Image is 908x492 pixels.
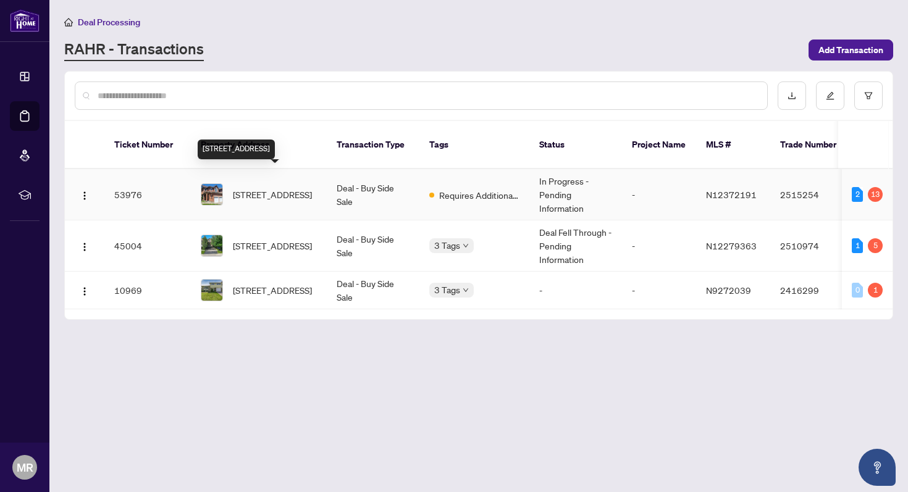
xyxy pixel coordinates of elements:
td: Deal - Buy Side Sale [327,169,419,220]
td: Deal - Buy Side Sale [327,272,419,309]
td: - [529,272,622,309]
span: [STREET_ADDRESS] [233,188,312,201]
td: Deal - Buy Side Sale [327,220,419,272]
div: 0 [852,283,863,298]
th: Ticket Number [104,121,191,169]
span: N12279363 [706,240,757,251]
span: filter [864,91,873,100]
td: 10969 [104,272,191,309]
th: Transaction Type [327,121,419,169]
span: N12372191 [706,189,757,200]
td: - [622,272,696,309]
span: download [788,91,796,100]
img: Logo [80,242,90,252]
th: Trade Number [770,121,857,169]
img: thumbnail-img [201,184,222,205]
button: Add Transaction [809,40,893,60]
img: thumbnail-img [201,235,222,256]
button: filter [854,81,883,110]
span: Add Transaction [818,40,883,60]
button: edit [816,81,844,110]
img: Logo [80,191,90,201]
button: Open asap [859,449,896,486]
img: thumbnail-img [201,280,222,301]
td: 2510974 [770,220,857,272]
th: Property Address [191,121,327,169]
div: [STREET_ADDRESS] [198,140,275,159]
button: Logo [75,185,95,204]
td: 45004 [104,220,191,272]
td: 2416299 [770,272,857,309]
button: Logo [75,236,95,256]
span: 3 Tags [434,238,460,252]
th: Status [529,121,622,169]
button: Logo [75,280,95,300]
span: Requires Additional Docs [439,188,519,202]
div: 13 [868,187,883,202]
span: down [463,243,469,249]
td: - [622,220,696,272]
span: MR [17,459,33,476]
img: Logo [80,286,90,296]
div: 5 [868,238,883,253]
td: In Progress - Pending Information [529,169,622,220]
span: edit [826,91,834,100]
span: 3 Tags [434,283,460,297]
span: down [463,287,469,293]
span: Deal Processing [78,17,140,28]
a: RAHR - Transactions [64,39,204,61]
td: - [622,169,696,220]
div: 2 [852,187,863,202]
div: 1 [868,283,883,298]
td: 53976 [104,169,191,220]
span: home [64,18,73,27]
th: Project Name [622,121,696,169]
td: 2515254 [770,169,857,220]
img: logo [10,9,40,32]
span: [STREET_ADDRESS] [233,283,312,297]
th: MLS # [696,121,770,169]
span: N9272039 [706,285,751,296]
button: download [778,81,806,110]
th: Tags [419,121,529,169]
td: Deal Fell Through - Pending Information [529,220,622,272]
span: [STREET_ADDRESS] [233,239,312,252]
div: 1 [852,238,863,253]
